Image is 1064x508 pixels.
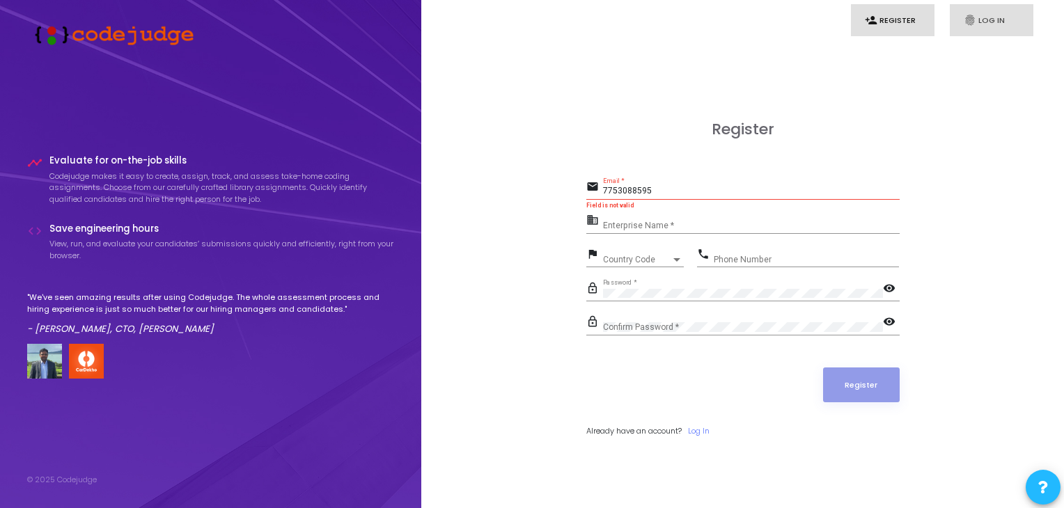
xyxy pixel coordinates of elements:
i: code [27,223,42,239]
mat-icon: lock_outline [586,315,603,331]
mat-icon: business [586,213,603,230]
mat-icon: visibility [883,315,900,331]
i: fingerprint [964,14,976,26]
mat-icon: email [586,180,603,196]
mat-icon: visibility [883,281,900,298]
mat-icon: lock_outline [586,281,603,298]
mat-icon: phone [697,247,714,264]
a: person_addRegister [851,4,934,37]
strong: Field is not valid [586,202,634,209]
div: © 2025 Codejudge [27,474,97,486]
button: Register [823,367,900,402]
p: View, run, and evaluate your candidates’ submissions quickly and efficiently, right from your bro... [49,238,395,261]
span: Country Code [603,255,671,264]
em: - [PERSON_NAME], CTO, [PERSON_NAME] [27,322,214,335]
p: "We've seen amazing results after using Codejudge. The whole assessment process and hiring experi... [27,292,395,315]
img: user image [27,344,62,379]
h4: Evaluate for on-the-job skills [49,155,395,166]
a: fingerprintLog In [950,4,1033,37]
h3: Register [586,120,900,138]
i: timeline [27,155,42,170]
h4: Save engineering hours [49,223,395,235]
mat-icon: flag [586,247,603,264]
input: Phone Number [714,255,899,264]
a: Log In [688,425,710,437]
p: Codejudge makes it easy to create, assign, track, and assess take-home coding assignments. Choose... [49,170,395,205]
i: person_add [865,14,877,26]
span: Already have an account? [586,425,682,436]
img: company-logo [69,344,104,379]
input: Enterprise Name [603,221,900,230]
input: Email [603,186,900,196]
